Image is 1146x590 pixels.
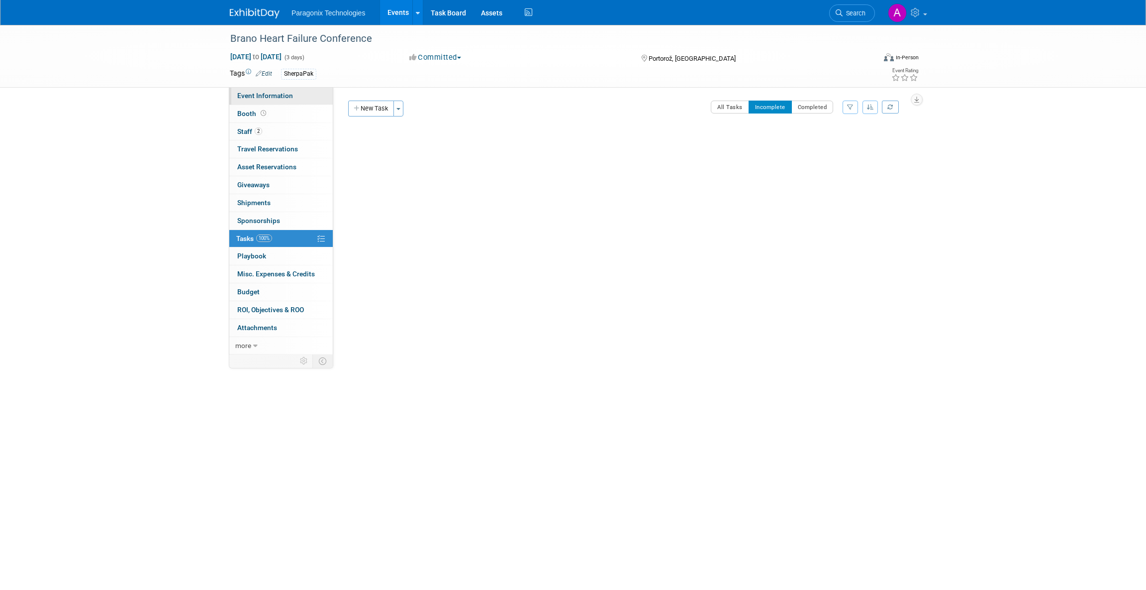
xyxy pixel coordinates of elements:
[884,53,894,61] img: Format-Inperson.png
[229,140,333,158] a: Travel Reservations
[237,92,293,100] span: Event Information
[816,52,919,67] div: Event Format
[348,101,394,117] button: New Task
[295,354,313,367] td: Personalize Event Tab Strip
[236,235,272,242] span: Tasks
[237,110,268,118] span: Booth
[237,324,277,332] span: Attachments
[229,337,333,354] a: more
[237,199,271,207] span: Shipments
[711,101,749,114] button: All Tasks
[229,265,333,283] a: Misc. Expenses & Credits
[237,270,315,278] span: Misc. Expenses & Credits
[237,163,296,171] span: Asset Reservations
[829,4,875,22] a: Search
[230,52,282,61] span: [DATE] [DATE]
[230,68,272,80] td: Tags
[229,301,333,319] a: ROI, Objectives & ROO
[313,354,333,367] td: Toggle Event Tabs
[237,127,262,135] span: Staff
[237,288,260,296] span: Budget
[237,181,270,189] span: Giveaways
[229,247,333,265] a: Playbook
[256,235,272,242] span: 100%
[229,105,333,122] a: Booth
[229,123,333,140] a: Staff2
[229,158,333,176] a: Asset Reservations
[229,230,333,247] a: Tasks100%
[227,30,860,48] div: Brano Heart Failure Conference
[229,283,333,301] a: Budget
[229,176,333,194] a: Giveaways
[229,319,333,337] a: Attachments
[284,54,304,61] span: (3 days)
[882,101,899,114] a: Refresh
[255,127,262,135] span: 2
[229,212,333,230] a: Sponsorships
[895,54,919,61] div: In-Person
[649,55,736,62] span: Portorož, [GEOGRAPHIC_DATA]
[229,194,333,212] a: Shipments
[229,87,333,105] a: Event Information
[406,52,465,63] button: Committed
[235,342,251,350] span: more
[291,9,365,17] span: Paragonix Technologies
[749,101,792,114] button: Incomplete
[256,70,272,77] a: Edit
[237,217,280,225] span: Sponsorships
[237,252,266,260] span: Playbook
[237,145,298,153] span: Travel Reservations
[888,3,907,22] img: Adam Lafreniere
[791,101,834,114] button: Completed
[281,69,316,79] div: SherpaPak
[259,110,268,117] span: Booth not reserved yet
[843,9,865,17] span: Search
[237,306,304,314] span: ROI, Objectives & ROO
[891,68,918,73] div: Event Rating
[251,53,261,61] span: to
[230,8,280,18] img: ExhibitDay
